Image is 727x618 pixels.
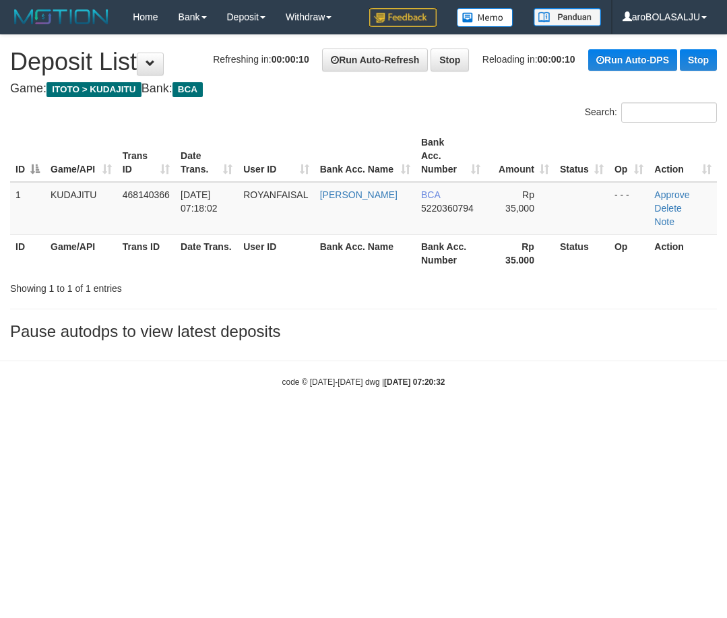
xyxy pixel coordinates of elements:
[416,130,486,182] th: Bank Acc. Number: activate to sort column ascending
[322,49,428,71] a: Run Auto-Refresh
[505,189,534,214] span: Rp 35,000
[486,130,554,182] th: Amount: activate to sort column ascending
[421,189,440,200] span: BCA
[621,102,717,123] input: Search:
[609,130,649,182] th: Op: activate to sort column ascending
[10,323,717,340] h3: Pause autodps to view latest deposits
[172,82,203,97] span: BCA
[457,8,513,27] img: Button%20Memo.svg
[384,377,445,387] strong: [DATE] 07:20:32
[123,189,170,200] span: 468140366
[680,49,717,71] a: Stop
[181,189,218,214] span: [DATE] 07:18:02
[175,234,238,272] th: Date Trans.
[10,49,717,75] h1: Deposit List
[369,8,437,27] img: Feedback.jpg
[45,130,117,182] th: Game/API: activate to sort column ascending
[649,130,717,182] th: Action: activate to sort column ascending
[272,54,309,65] strong: 00:00:10
[416,234,486,272] th: Bank Acc. Number
[315,234,416,272] th: Bank Acc. Name
[45,234,117,272] th: Game/API
[588,49,677,71] a: Run Auto-DPS
[175,130,238,182] th: Date Trans.: activate to sort column ascending
[486,234,554,272] th: Rp 35.000
[243,189,308,200] span: ROYANFAISAL
[117,234,175,272] th: Trans ID
[609,182,649,235] td: - - -
[238,234,315,272] th: User ID
[538,54,575,65] strong: 00:00:10
[482,54,575,65] span: Reloading in:
[421,203,474,214] span: Copy 5220360794 to clipboard
[315,130,416,182] th: Bank Acc. Name: activate to sort column ascending
[45,182,117,235] td: KUDAJITU
[10,276,293,295] div: Showing 1 to 1 of 1 entries
[10,130,45,182] th: ID: activate to sort column descending
[10,7,113,27] img: MOTION_logo.png
[213,54,309,65] span: Refreshing in:
[654,189,689,200] a: Approve
[10,182,45,235] td: 1
[282,377,445,387] small: code © [DATE]-[DATE] dwg |
[555,130,609,182] th: Status: activate to sort column ascending
[320,189,398,200] a: [PERSON_NAME]
[10,234,45,272] th: ID
[585,102,717,123] label: Search:
[117,130,175,182] th: Trans ID: activate to sort column ascending
[46,82,141,97] span: ITOTO > KUDAJITU
[609,234,649,272] th: Op
[555,234,609,272] th: Status
[238,130,315,182] th: User ID: activate to sort column ascending
[654,216,674,227] a: Note
[649,234,717,272] th: Action
[10,82,717,96] h4: Game: Bank:
[654,203,681,214] a: Delete
[431,49,469,71] a: Stop
[534,8,601,26] img: panduan.png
